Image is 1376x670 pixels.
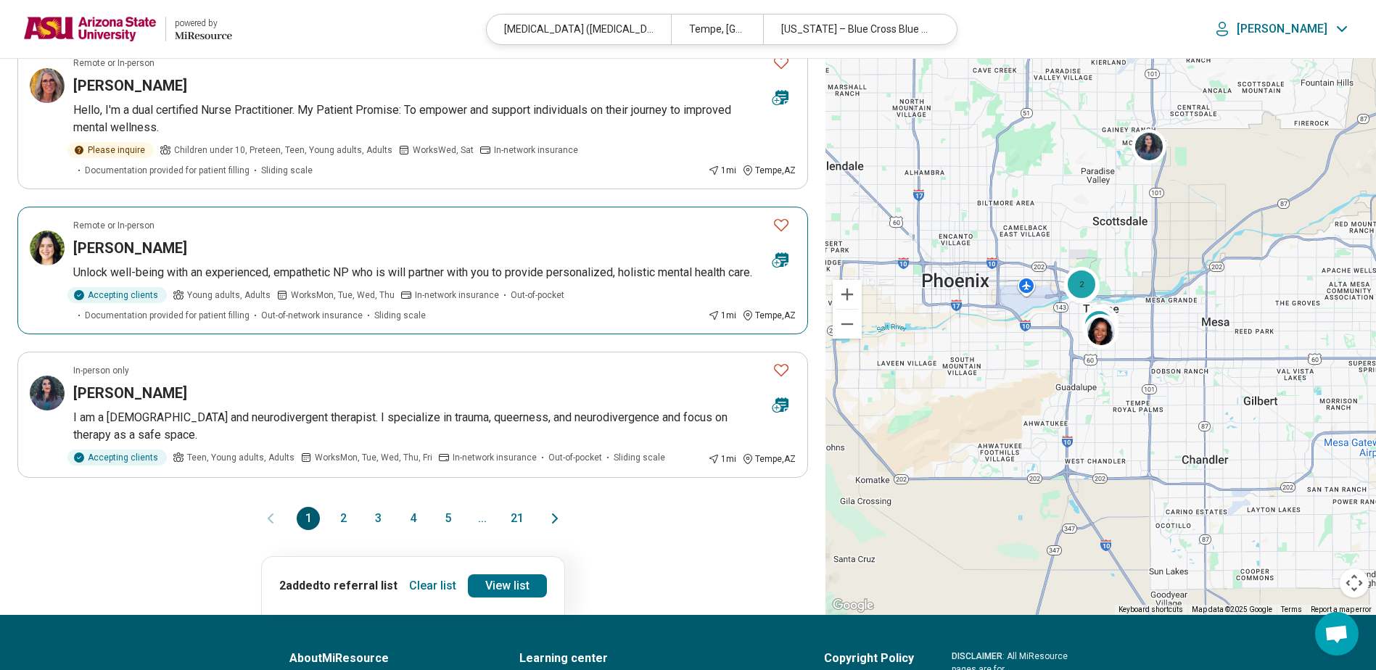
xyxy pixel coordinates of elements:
[614,451,665,464] span: Sliding scale
[73,102,796,136] p: Hello, I'm a dual certified Nurse Practitioner. My Patient Promise: To empower and support indivi...
[73,364,129,377] p: In-person only
[767,210,796,240] button: Favorite
[85,164,250,177] span: Documentation provided for patient filling
[73,238,187,258] h3: [PERSON_NAME]
[519,650,786,667] a: Learning center
[366,507,390,530] button: 3
[73,409,796,444] p: I am a [DEMOGRAPHIC_DATA] and neurodivergent therapist. I specialize in trauma, queerness, and ne...
[468,574,547,597] a: View list
[85,309,250,322] span: Documentation provided for patient filling
[315,451,432,464] span: Works Mon, Tue, Wed, Thu, Fri
[297,507,320,530] button: 1
[1340,568,1369,597] button: Map camera controls
[374,309,426,322] span: Sliding scale
[175,17,232,30] div: powered by
[1081,307,1116,342] div: 2
[742,452,796,466] div: Tempe , AZ
[742,164,796,177] div: Tempe , AZ
[319,579,397,592] span: to referral list
[453,451,537,464] span: In-network insurance
[829,596,877,615] a: Open this area in Google Maps (opens a new window)
[494,144,578,157] span: In-network insurance
[506,507,529,530] button: 21
[73,264,796,281] p: Unlock well-being with an experienced, empathetic NP who is will partner with you to provide pers...
[73,75,187,96] h3: [PERSON_NAME]
[742,309,796,322] div: Tempe , AZ
[1118,605,1183,615] button: Keyboard shortcuts
[952,651,1002,661] span: DISCLAIMER
[401,507,424,530] button: 4
[546,507,564,530] button: Next page
[73,219,155,232] p: Remote or In-person
[548,451,602,464] span: Out-of-pocket
[436,507,459,530] button: 5
[73,383,187,403] h3: [PERSON_NAME]
[833,280,862,309] button: Zoom in
[279,577,397,595] p: 2 added
[187,451,294,464] span: Teen, Young adults, Adults
[1064,267,1099,302] div: 2
[67,287,167,303] div: Accepting clients
[767,48,796,78] button: Favorite
[708,164,736,177] div: 1 mi
[187,289,271,302] span: Young adults, Adults
[471,507,494,530] span: ...
[487,15,671,44] div: [MEDICAL_DATA] ([MEDICAL_DATA])
[829,596,877,615] img: Google
[833,310,862,339] button: Zoom out
[262,507,279,530] button: Previous page
[67,450,167,466] div: Accepting clients
[708,452,736,466] div: 1 mi
[403,574,462,597] button: Clear list
[413,144,474,157] span: Works Wed, Sat
[767,355,796,385] button: Favorite
[824,650,914,667] a: Copyright Policy
[511,289,564,302] span: Out-of-pocket
[763,15,947,44] div: [US_STATE] – Blue Cross Blue Shield
[261,309,363,322] span: Out-of-network insurance
[289,650,482,667] a: AboutMiResource
[23,12,157,46] img: Arizona State University
[261,164,313,177] span: Sliding scale
[1237,22,1327,36] p: [PERSON_NAME]
[1311,605,1372,613] a: Report a map error
[331,507,355,530] button: 2
[708,309,736,322] div: 1 mi
[671,15,763,44] div: Tempe, [GEOGRAPHIC_DATA]
[1192,605,1272,613] span: Map data ©2025 Google
[415,289,499,302] span: In-network insurance
[291,289,395,302] span: Works Mon, Tue, Wed, Thu
[174,144,392,157] span: Children under 10, Preteen, Teen, Young adults, Adults
[73,57,155,70] p: Remote or In-person
[1281,605,1302,613] a: Terms (opens in new tab)
[1315,612,1359,655] div: Open chat
[67,142,154,158] div: Please inquire
[23,12,232,46] a: Arizona State Universitypowered by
